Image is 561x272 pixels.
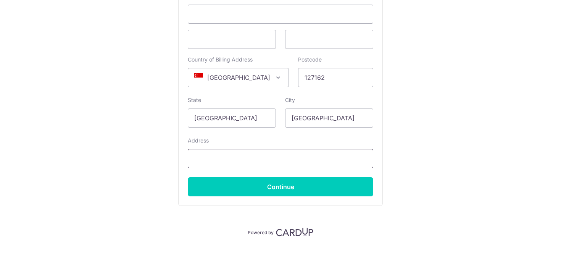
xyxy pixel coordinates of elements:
label: Country of Billing Address [188,56,253,63]
span: Singapore [188,68,289,87]
img: CardUp [276,227,313,236]
label: City [285,96,295,104]
label: Postcode [298,56,322,63]
span: Singapore [188,68,289,87]
iframe: Secure card number input frame [194,10,367,19]
p: Powered by [248,228,274,236]
label: Address [188,137,209,144]
input: Continue [188,177,373,196]
iframe: Secure card security code input frame [292,35,367,44]
input: Example 123456 [298,68,373,87]
label: State [188,96,201,104]
iframe: Secure card expiration date input frame [194,35,269,44]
